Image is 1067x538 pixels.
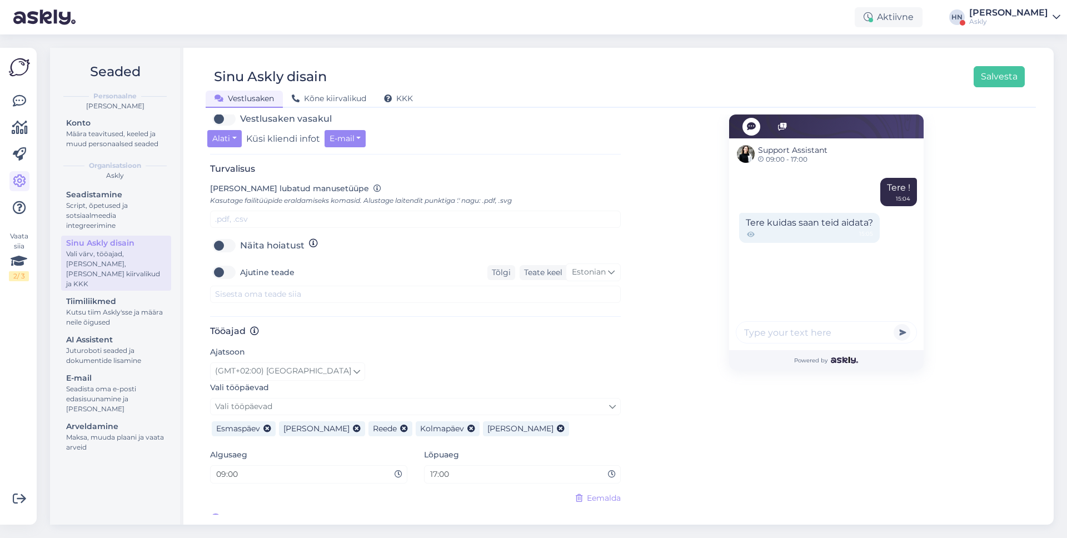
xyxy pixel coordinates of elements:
[59,171,171,181] div: Askly
[420,424,464,434] span: Kolmapäev
[61,294,171,329] a: TiimiliikmedKutsu tiim Askly'sse ja määra neile õigused
[66,249,166,289] div: Vali värv, tööajad, [PERSON_NAME], [PERSON_NAME] kiirvalikud ja KKK
[89,161,141,171] b: Organisatsioon
[210,211,621,228] input: .pdf, .csv
[66,296,166,307] div: Tiimiliikmed
[240,110,332,128] label: Vestlusaken vasakul
[66,189,166,201] div: Seadistamine
[794,356,858,365] span: Powered by
[210,346,245,358] label: Ajatsoon
[292,93,366,103] span: Kõne kiirvalikud
[66,421,166,432] div: Arveldamine
[737,145,755,163] img: Support
[572,266,606,278] span: Estonian
[283,424,350,434] span: [PERSON_NAME]
[240,263,295,281] label: Ajutine teade
[758,156,827,163] span: 09:00 - 17:00
[210,163,621,174] h3: Turvalisus
[487,424,554,434] span: [PERSON_NAME]
[66,334,166,346] div: AI Assistent
[210,382,269,393] label: Vali tööpäevad
[59,61,171,82] h2: Seaded
[61,116,171,151] a: KontoMäära teavitused, keeled ja muud personaalsed seaded
[736,321,917,343] input: Type your text here
[969,8,1060,26] a: [PERSON_NAME]Askly
[949,9,965,25] div: HN
[880,178,917,206] div: Tere !
[66,129,166,149] div: Määra teavitused, keeled ja muud personaalsed seaded
[216,424,260,434] span: Esmaspäev
[61,332,171,367] a: AI AssistentJuturoboti seaded ja dokumentide lisamine
[210,196,512,205] span: Kasutage failitüüpide eraldamiseks komasid. Alustage laitendit punktiga '.' nagu: .pdf, .svg
[210,449,247,461] label: Algusaeg
[587,492,621,504] span: Eemalda
[424,449,459,461] label: Lõpuaeg
[210,326,621,336] h3: Tööajad
[9,57,30,78] img: Askly Logo
[758,145,827,156] span: Support Assistant
[66,117,166,129] div: Konto
[66,201,166,231] div: Script, õpetused ja sotsiaalmeedia integreerimine
[487,265,515,280] div: Tõlgi
[61,187,171,232] a: SeadistamineScript, õpetused ja sotsiaalmeedia integreerimine
[215,401,272,411] span: Vali tööpäevad
[855,7,923,27] div: Aktiivne
[66,384,166,414] div: Seadista oma e-posti edasisuunamine ja [PERSON_NAME]
[859,230,873,240] span: 15:05
[66,432,166,452] div: Maksa, muuda plaani ja vaata arveid
[61,419,171,454] a: ArveldamineMaksa, muuda plaani ja vaata arveid
[739,213,880,243] div: Tere kuidas saan teid aidata?
[969,8,1048,17] div: [PERSON_NAME]
[9,271,29,281] div: 2 / 3
[215,93,274,103] span: Vestlusaken
[210,183,369,193] span: [PERSON_NAME] lubatud manusetüüpe
[520,267,562,278] div: Teate keel
[974,66,1025,87] button: Salvesta
[207,130,242,147] button: Alati
[325,130,366,147] button: E-mail
[969,17,1048,26] div: Askly
[66,346,166,366] div: Juturoboti seaded ja dokumentide lisamine
[61,371,171,416] a: E-mailSeadista oma e-posti edasisuunamine ja [PERSON_NAME]
[214,66,327,87] div: Sinu Askly disain
[215,365,351,377] span: (GMT+02:00) [GEOGRAPHIC_DATA]
[226,513,303,526] span: [PERSON_NAME]
[210,362,365,380] a: (GMT+02:00) [GEOGRAPHIC_DATA]
[240,237,305,255] label: Näita hoiatust
[66,237,166,249] div: Sinu Askly disain
[384,93,413,103] span: KKK
[59,101,171,111] div: [PERSON_NAME]
[93,91,137,101] b: Personaalne
[373,424,397,434] span: Reede
[210,398,621,415] a: Vali tööpäevad
[66,372,166,384] div: E-mail
[66,307,166,327] div: Kutsu tiim Askly'sse ja määra neile õigused
[61,236,171,291] a: Sinu Askly disainVali värv, tööajad, [PERSON_NAME], [PERSON_NAME] kiirvalikud ja KKK
[896,195,910,203] div: 15:04
[9,231,29,281] div: Vaata siia
[246,130,320,147] label: Küsi kliendi infot
[831,357,858,363] img: Askly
